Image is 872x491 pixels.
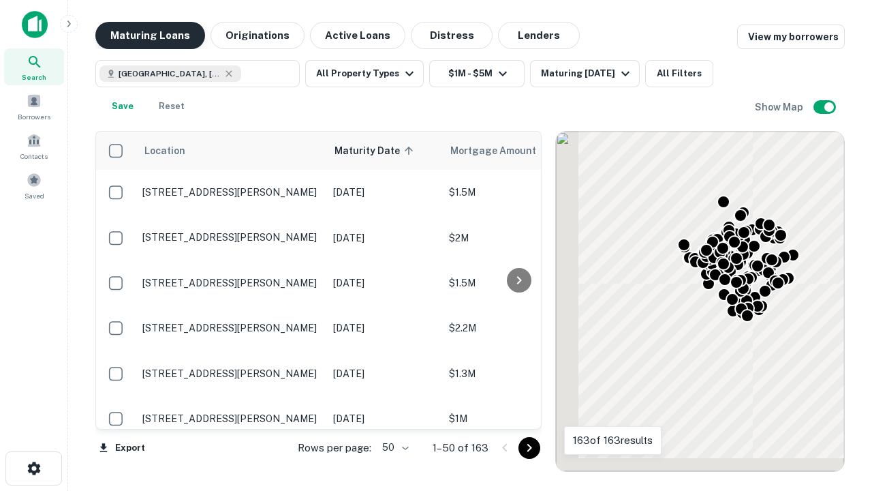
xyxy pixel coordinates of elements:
[449,411,585,426] p: $1M
[450,143,554,159] span: Mortgage Amount
[119,68,221,80] span: [GEOGRAPHIC_DATA], [GEOGRAPHIC_DATA], [GEOGRAPHIC_DATA]
[136,132,326,170] th: Location
[433,440,488,456] p: 1–50 of 163
[4,88,64,125] a: Borrowers
[310,22,405,49] button: Active Loans
[333,230,435,245] p: [DATE]
[333,411,435,426] p: [DATE]
[541,65,634,82] div: Maturing [DATE]
[804,382,872,447] iframe: Chat Widget
[333,321,435,336] p: [DATE]
[333,185,435,200] p: [DATE]
[429,60,525,87] button: $1M - $5M
[298,440,371,456] p: Rows per page:
[18,111,50,122] span: Borrowers
[498,22,580,49] button: Lenders
[449,230,585,245] p: $2M
[211,22,305,49] button: Originations
[95,22,205,49] button: Maturing Loans
[22,11,48,38] img: capitalize-icon.png
[449,276,585,291] p: $1.5M
[95,438,149,458] button: Export
[4,167,64,204] a: Saved
[142,277,320,289] p: [STREET_ADDRESS][PERSON_NAME]
[755,100,805,115] h6: Show Map
[645,60,713,87] button: All Filters
[4,128,64,164] a: Contacts
[144,143,185,159] span: Location
[737,25,845,49] a: View my borrowers
[518,437,540,459] button: Go to next page
[411,22,493,49] button: Distress
[25,190,44,201] span: Saved
[377,438,411,458] div: 50
[334,143,418,159] span: Maturity Date
[573,432,653,449] p: 163 of 163 results
[530,60,640,87] button: Maturing [DATE]
[142,186,320,198] p: [STREET_ADDRESS][PERSON_NAME]
[442,132,592,170] th: Mortgage Amount
[449,366,585,381] p: $1.3M
[449,185,585,200] p: $1.5M
[305,60,424,87] button: All Property Types
[20,151,48,162] span: Contacts
[333,366,435,381] p: [DATE]
[101,93,144,120] button: Save your search to get updates of matches that match your search criteria.
[142,413,320,425] p: [STREET_ADDRESS][PERSON_NAME]
[150,93,193,120] button: Reset
[556,132,844,471] div: 0 0
[449,321,585,336] p: $2.2M
[326,132,442,170] th: Maturity Date
[142,322,320,334] p: [STREET_ADDRESS][PERSON_NAME]
[142,231,320,243] p: [STREET_ADDRESS][PERSON_NAME]
[142,368,320,380] p: [STREET_ADDRESS][PERSON_NAME]
[333,276,435,291] p: [DATE]
[4,48,64,85] a: Search
[22,72,46,83] span: Search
